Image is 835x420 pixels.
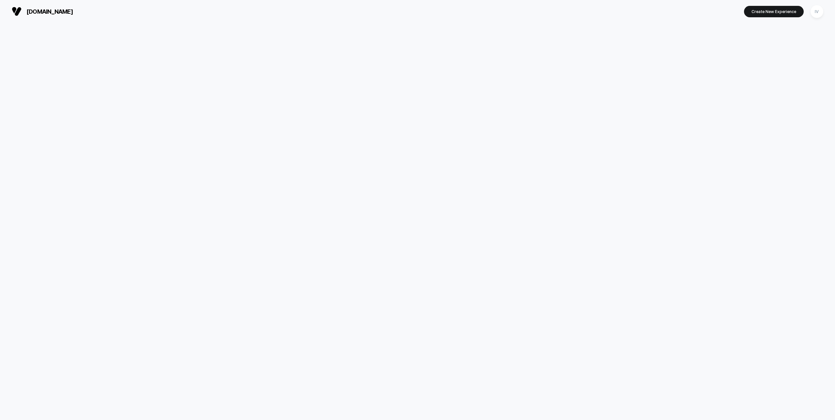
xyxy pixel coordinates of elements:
img: Visually logo [12,7,22,16]
span: [DOMAIN_NAME] [26,8,73,15]
button: IV [809,5,825,18]
button: Create New Experience [744,6,804,17]
div: IV [811,5,823,18]
button: [DOMAIN_NAME] [10,6,75,17]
